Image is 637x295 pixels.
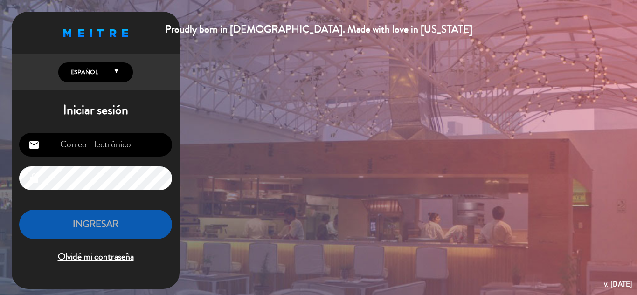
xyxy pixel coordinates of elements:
span: Español [68,68,98,77]
i: email [28,139,40,151]
h1: Iniciar sesión [12,103,180,118]
input: Correo Electrónico [19,133,172,157]
div: v. [DATE] [604,278,632,290]
span: Olvidé mi contraseña [19,249,172,265]
button: INGRESAR [19,210,172,239]
i: lock [28,173,40,184]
